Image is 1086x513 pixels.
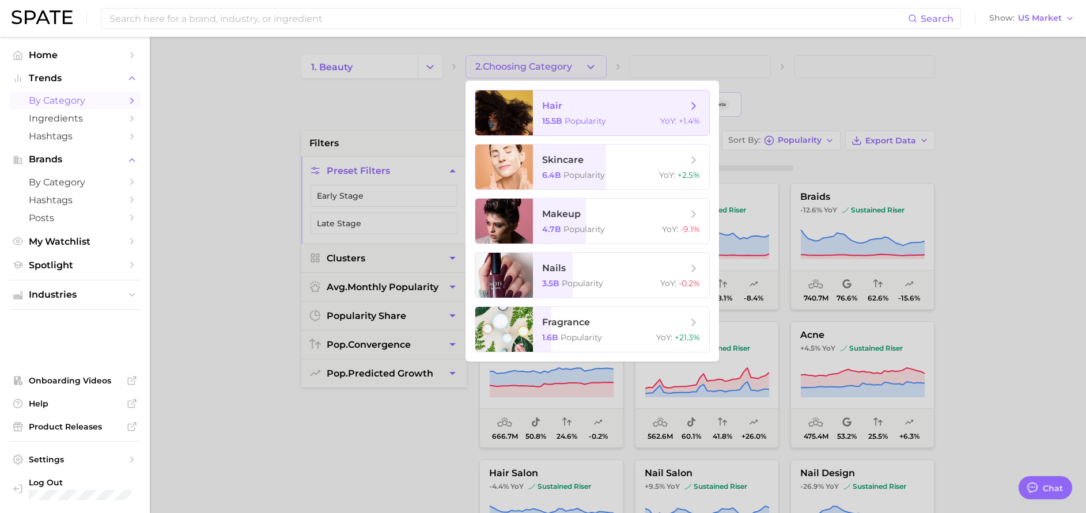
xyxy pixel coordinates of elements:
[680,224,700,234] span: -9.1%
[29,398,121,409] span: Help
[9,151,141,168] button: Brands
[542,170,561,180] span: 6.4b
[542,332,558,343] span: 1.6b
[660,116,676,126] span: YoY :
[1018,15,1062,21] span: US Market
[542,278,559,288] span: 3.5b
[466,81,719,362] ul: 2.Choosing Category
[542,317,590,328] span: fragrance
[9,256,141,274] a: Spotlight
[12,10,73,24] img: SPATE
[29,95,121,106] span: by Category
[9,418,141,435] a: Product Releases
[542,154,584,165] span: skincare
[542,263,566,273] span: nails
[9,109,141,127] a: Ingredients
[542,208,581,219] span: makeup
[9,173,141,191] a: by Category
[561,332,602,343] span: Popularity
[565,116,606,126] span: Popularity
[29,177,121,188] span: by Category
[675,332,700,343] span: +21.3%
[9,451,141,468] a: Settings
[542,116,562,126] span: 15.5b
[29,477,152,488] span: Log Out
[678,170,700,180] span: +2.5%
[9,286,141,303] button: Industries
[9,191,141,209] a: Hashtags
[9,474,141,504] a: Log out. Currently logged in with e-mail lara.stuckey@pierre-fabre.com.
[9,127,141,145] a: Hashtags
[29,73,121,83] span: Trends
[679,278,700,288] span: -0.2%
[29,113,121,124] span: Ingredients
[989,15,1015,21] span: Show
[542,224,561,234] span: 4.7b
[9,395,141,412] a: Help
[563,170,605,180] span: Popularity
[29,290,121,300] span: Industries
[662,224,678,234] span: YoY :
[9,209,141,227] a: Posts
[9,233,141,250] a: My Watchlist
[29,154,121,165] span: Brands
[9,372,141,389] a: Onboarding Videos
[29,195,121,206] span: Hashtags
[29,421,121,432] span: Product Releases
[679,116,700,126] span: +1.4%
[563,224,605,234] span: Popularity
[921,13,953,24] span: Search
[660,278,676,288] span: YoY :
[659,170,675,180] span: YoY :
[29,375,121,386] span: Onboarding Videos
[562,278,603,288] span: Popularity
[29,50,121,60] span: Home
[29,454,121,465] span: Settings
[29,212,121,223] span: Posts
[29,236,121,247] span: My Watchlist
[542,100,562,111] span: hair
[986,11,1077,26] button: ShowUS Market
[656,332,672,343] span: YoY :
[29,131,121,142] span: Hashtags
[9,70,141,87] button: Trends
[108,9,908,28] input: Search here for a brand, industry, or ingredient
[9,46,141,64] a: Home
[29,260,121,271] span: Spotlight
[9,92,141,109] a: by Category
